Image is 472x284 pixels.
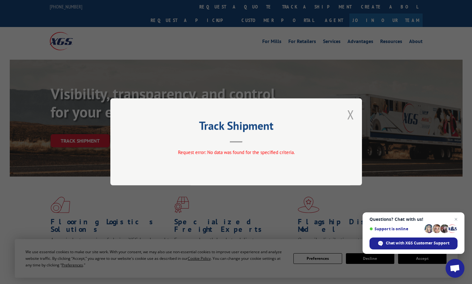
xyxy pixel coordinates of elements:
[347,106,354,123] button: Close modal
[369,227,422,231] span: Support is online
[446,259,464,278] div: Open chat
[369,217,458,222] span: Questions? Chat with us!
[452,216,460,223] span: Close chat
[369,238,458,249] div: Chat with XGS Customer Support
[178,150,294,156] span: Request error: No data was found for the specified criteria.
[142,121,330,133] h2: Track Shipment
[386,240,449,246] span: Chat with XGS Customer Support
